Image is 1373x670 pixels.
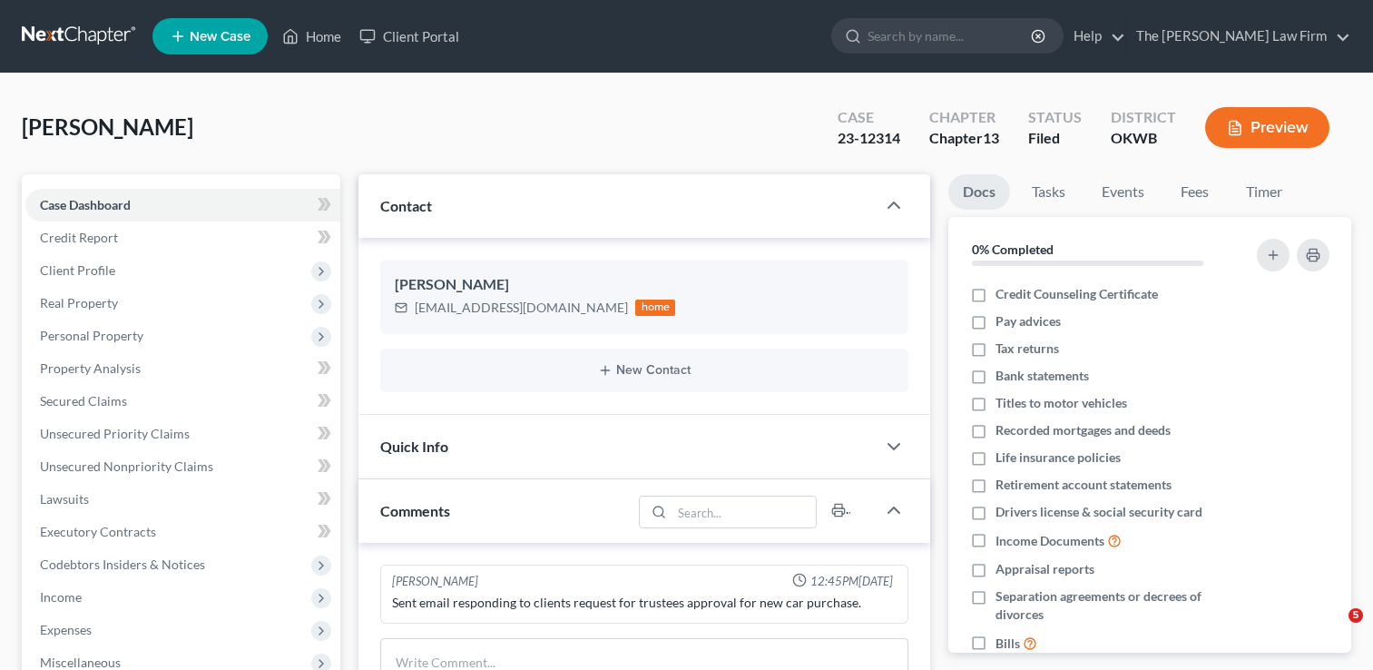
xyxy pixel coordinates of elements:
span: Contact [380,197,432,214]
div: Chapter [929,128,999,149]
span: Credit Counseling Certificate [995,285,1158,303]
span: Income Documents [995,532,1104,550]
button: New Contact [395,363,894,378]
span: Appraisal reports [995,560,1094,578]
a: Property Analysis [25,352,340,385]
strong: 0% Completed [972,241,1054,257]
a: Executory Contracts [25,516,340,548]
span: New Case [190,30,250,44]
span: Lawsuits [40,491,89,507]
div: Chapter [929,107,999,128]
span: Separation agreements or decrees of divorces [995,587,1235,624]
div: OKWB [1111,128,1176,149]
div: 23-12314 [838,128,900,149]
span: Pay advices [995,312,1061,330]
span: Unsecured Nonpriority Claims [40,458,213,474]
a: The [PERSON_NAME] Law Firm [1127,20,1350,53]
div: Case [838,107,900,128]
span: Titles to motor vehicles [995,394,1127,412]
iframe: Intercom live chat [1311,608,1355,652]
a: Secured Claims [25,385,340,418]
a: Tasks [1017,174,1080,210]
div: Status [1028,107,1082,128]
div: Sent email responding to clients request for trustees approval for new car purchase. [392,594,897,612]
span: 13 [983,129,999,146]
span: Credit Report [40,230,118,245]
span: Income [40,589,82,605]
span: 12:45PM[DATE] [810,573,893,590]
span: Personal Property [40,328,143,343]
span: Case Dashboard [40,197,131,212]
span: Bills [995,635,1020,653]
a: Events [1087,174,1159,210]
span: Quick Info [380,438,448,455]
span: Recorded mortgages and deeds [995,421,1171,439]
span: Unsecured Priority Claims [40,426,190,441]
div: [PERSON_NAME] [395,274,894,296]
span: Real Property [40,295,118,310]
span: Client Profile [40,262,115,278]
span: 5 [1348,608,1363,623]
a: Unsecured Priority Claims [25,418,340,450]
button: Preview [1205,107,1329,148]
a: Lawsuits [25,483,340,516]
div: [PERSON_NAME] [392,573,478,590]
a: Credit Report [25,222,340,254]
div: District [1111,107,1176,128]
span: Drivers license & social security card [995,503,1202,521]
span: Executory Contracts [40,524,156,539]
span: Codebtors Insiders & Notices [40,557,205,572]
a: Client Portal [350,20,468,53]
input: Search... [672,497,816,527]
span: [PERSON_NAME] [22,113,193,140]
a: Home [273,20,350,53]
div: Filed [1028,128,1082,149]
span: Retirement account statements [995,476,1172,494]
a: Help [1064,20,1125,53]
span: Secured Claims [40,393,127,409]
span: Expenses [40,622,92,637]
span: Life insurance policies [995,448,1121,467]
a: Docs [948,174,1010,210]
input: Search by name... [868,19,1034,53]
a: Fees [1166,174,1224,210]
span: Miscellaneous [40,655,121,670]
div: [EMAIL_ADDRESS][DOMAIN_NAME] [415,299,628,317]
span: Comments [380,502,450,519]
a: Case Dashboard [25,189,340,222]
a: Unsecured Nonpriority Claims [25,450,340,483]
span: Bank statements [995,367,1089,385]
span: Property Analysis [40,360,141,376]
div: home [635,300,675,316]
span: Tax returns [995,340,1059,358]
a: Timer [1231,174,1297,210]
